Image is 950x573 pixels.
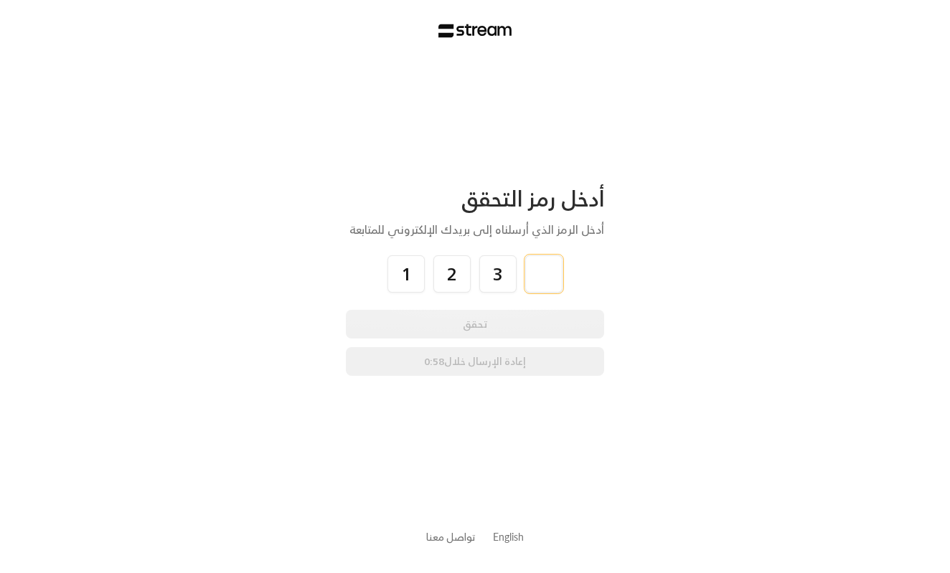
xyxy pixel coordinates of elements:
img: Stream Logo [438,24,512,38]
div: أدخل رمز التحقق [346,185,604,212]
button: تواصل معنا [426,529,476,544]
a: English [493,524,524,550]
a: تواصل معنا [426,528,476,546]
div: أدخل الرمز الذي أرسلناه إلى بريدك الإلكتروني للمتابعة [346,221,604,238]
